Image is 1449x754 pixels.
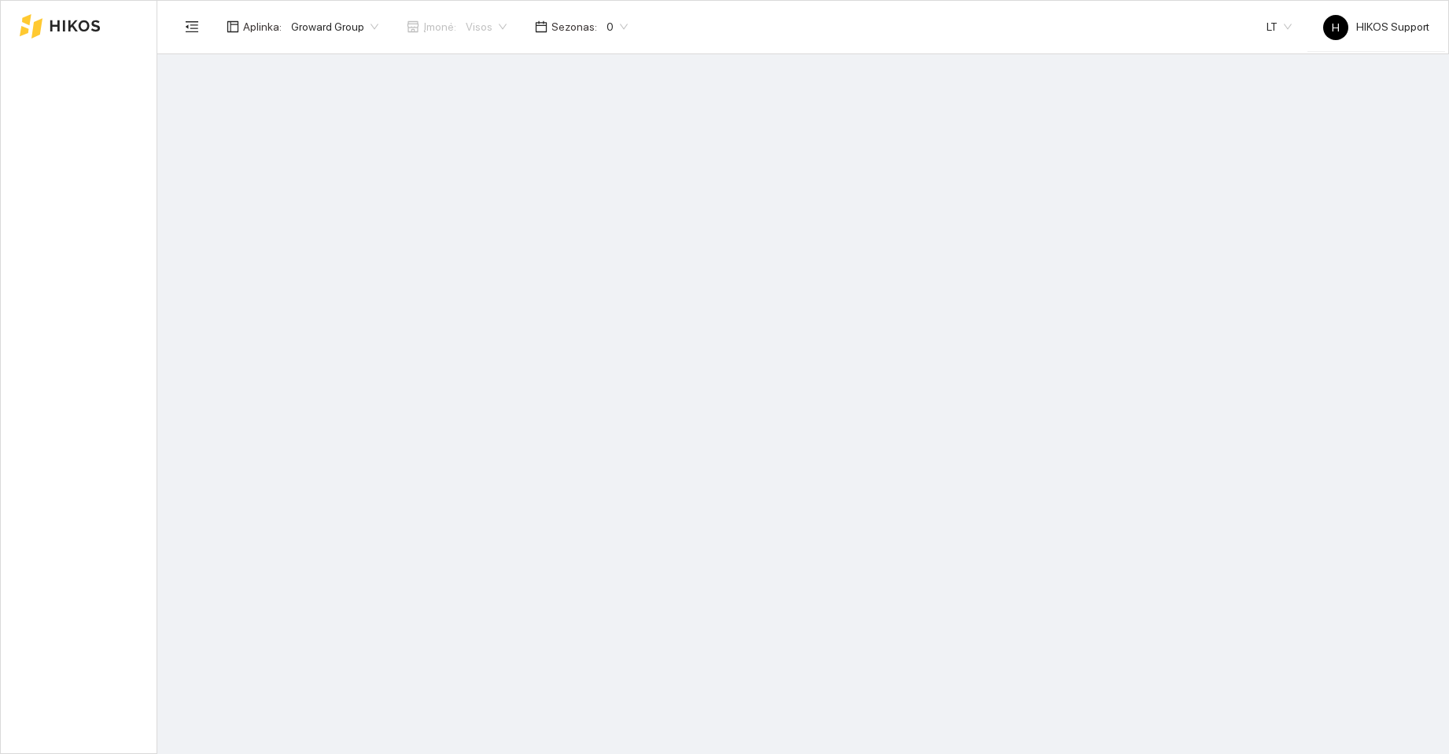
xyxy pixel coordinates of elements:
[227,20,239,33] span: layout
[423,18,456,35] span: Įmonė :
[1323,20,1429,33] span: HIKOS Support
[176,11,208,42] button: menu-fold
[1266,15,1292,39] span: LT
[185,20,199,34] span: menu-fold
[291,15,378,39] span: Groward Group
[407,20,419,33] span: shop
[607,15,628,39] span: 0
[535,20,548,33] span: calendar
[466,15,507,39] span: Visos
[243,18,282,35] span: Aplinka :
[551,18,597,35] span: Sezonas :
[1332,15,1340,40] span: H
